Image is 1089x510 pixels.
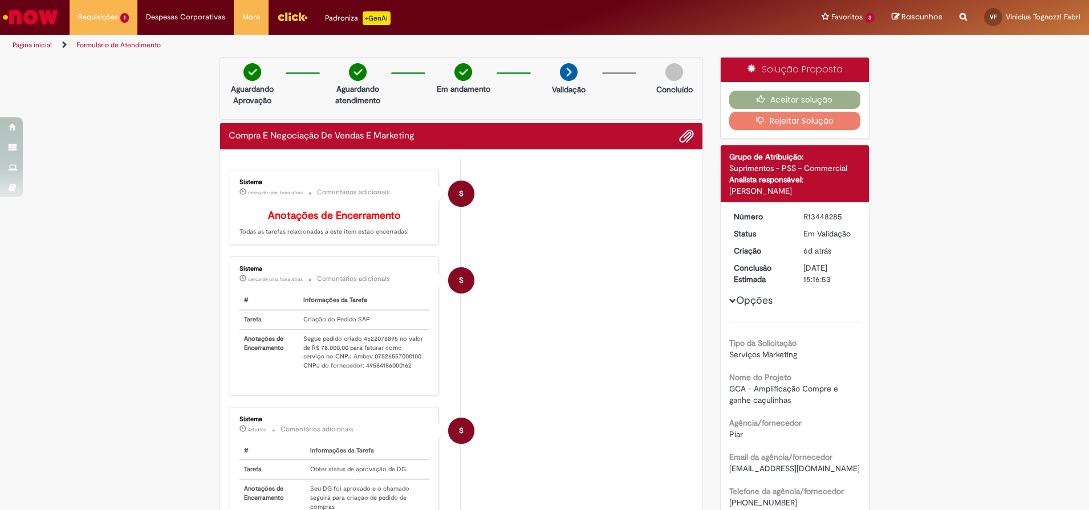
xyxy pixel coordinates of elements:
span: cerca de uma hora atrás [248,276,303,283]
span: Favoritos [831,11,863,23]
th: Tarefa [239,460,306,479]
span: S [459,417,464,444]
span: S [459,267,464,294]
time: 26/08/2025 13:16:46 [803,246,831,256]
time: 01/09/2025 08:19:43 [248,276,303,283]
span: 1 [120,13,129,23]
ul: Trilhas de página [9,35,717,56]
p: Validação [552,84,586,95]
button: Rejeitar Solução [729,112,861,130]
span: VF [990,13,997,21]
div: Suprimentos - PSS - Commercial [729,162,861,174]
span: Serviços Marketing [729,349,797,360]
h2: Compra E Negociação De Vendas E Marketing Histórico de tíquete [229,131,415,141]
p: Todas as tarefas relacionadas a este item estão encerradas! [239,210,429,236]
span: cerca de uma hora atrás [248,189,303,196]
b: Agência/fornecedor [729,418,802,428]
th: Informações da Tarefa [306,442,429,460]
div: Sistema [239,179,429,186]
dt: Conclusão Estimada [725,262,795,285]
div: System [448,267,474,293]
b: Nome do Projeto [729,372,791,382]
td: Obter status de aprovação de DG [306,460,429,479]
span: 6d atrás [803,246,831,256]
p: +GenAi [363,11,391,25]
div: Solução Proposta [721,58,869,82]
a: Rascunhos [892,12,942,23]
b: Anotações de Encerramento [268,209,401,222]
time: 01/09/2025 08:19:46 [248,189,303,196]
img: click_logo_yellow_360x200.png [277,8,308,25]
p: Aguardando atendimento [330,83,385,106]
dt: Número [725,211,795,222]
span: More [242,11,260,23]
td: Segue pedido criado 4522078895 no valor de R$ 78.000,00 para faturar como serviço no CNPJ Ambev 0... [299,329,429,375]
span: Requisições [78,11,118,23]
span: Vinicius Tognozzi Fabri [1006,12,1080,22]
b: Email da agência/fornecedor [729,452,832,462]
img: check-circle-green.png [243,63,261,81]
span: Rascunhos [901,11,942,22]
small: Comentários adicionais [317,187,390,197]
span: Despesas Corporativas [146,11,225,23]
div: Em Validação [803,228,856,239]
img: img-circle-grey.png [665,63,683,81]
span: S [459,180,464,207]
p: Em andamento [437,83,490,95]
th: Informações da Tarefa [299,291,429,310]
button: Adicionar anexos [679,129,694,144]
b: Tipo da Solicitação [729,338,797,348]
span: [EMAIL_ADDRESS][DOMAIN_NAME] [729,463,860,474]
dt: Criação [725,245,795,256]
div: [PERSON_NAME] [729,185,861,197]
dt: Status [725,228,795,239]
small: Comentários adicionais [281,425,353,434]
button: Aceitar solução [729,91,861,109]
div: Sistema [239,266,429,272]
a: Página inicial [13,40,52,50]
div: Sistema [239,416,429,423]
img: ServiceNow [1,6,60,28]
small: Comentários adicionais [317,274,390,284]
div: Padroniza [325,11,391,25]
th: Anotações de Encerramento [239,329,299,375]
div: System [448,181,474,207]
div: Grupo de Atribuição: [729,151,861,162]
span: 4d atrás [248,426,266,433]
img: arrow-next.png [560,63,578,81]
div: Analista responsável: [729,174,861,185]
img: check-circle-green.png [454,63,472,81]
span: GCA - Amplificação Compre e ganhe caçulinhas [729,383,840,405]
div: 26/08/2025 13:16:46 [803,245,856,256]
div: [DATE] 15:16:53 [803,262,856,285]
th: # [239,442,306,460]
p: Concluído [656,84,693,95]
td: Criação do Pedido SAP [299,310,429,329]
time: 28/08/2025 16:00:24 [248,426,266,433]
p: Aguardando Aprovação [225,83,280,106]
th: # [239,291,299,310]
th: Tarefa [239,310,299,329]
div: System [448,418,474,444]
b: Telefone da agência/fornecedor [729,486,844,496]
span: Piar [729,429,743,439]
img: check-circle-green.png [349,63,367,81]
span: [PHONE_NUMBER] [729,497,797,508]
div: R13448285 [803,211,856,222]
a: Formulário de Atendimento [76,40,161,50]
span: 3 [865,13,875,23]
